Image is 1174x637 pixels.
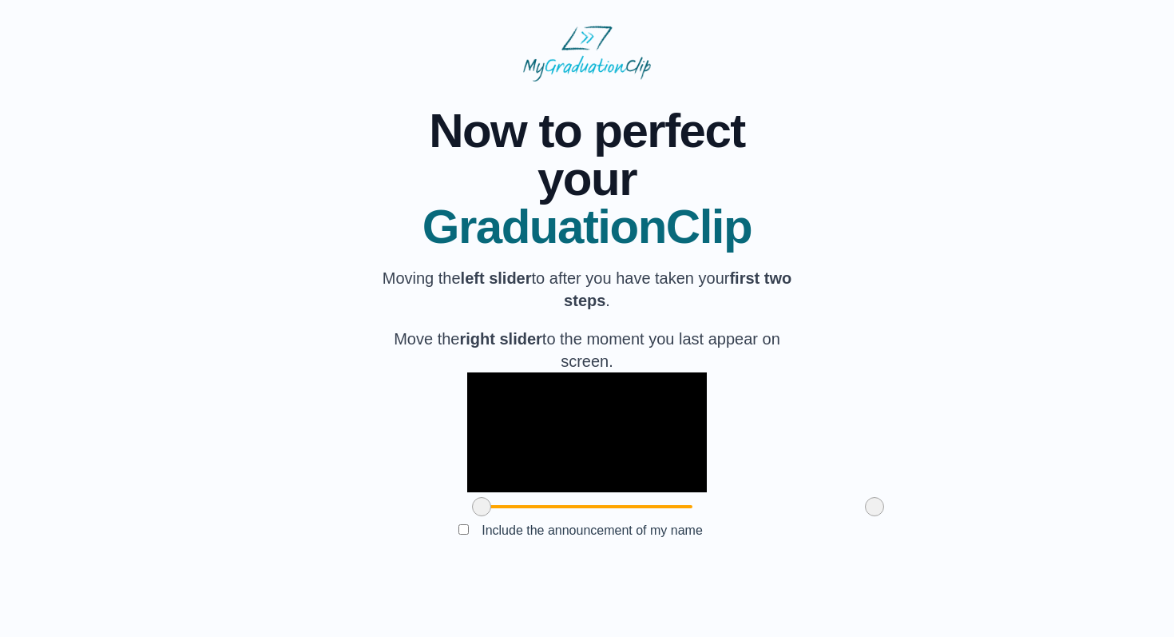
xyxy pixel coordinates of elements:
p: Moving the to after you have taken your . [376,267,798,312]
b: left slider [461,269,532,287]
b: right slider [459,330,541,348]
label: Include the announcement of my name [469,517,716,543]
b: first two steps [564,269,791,309]
p: Move the to the moment you last appear on screen. [376,328,798,372]
span: GraduationClip [376,203,798,251]
span: Now to perfect your [376,107,798,203]
div: Video Player [467,372,707,492]
img: MyGraduationClip [523,26,651,82]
